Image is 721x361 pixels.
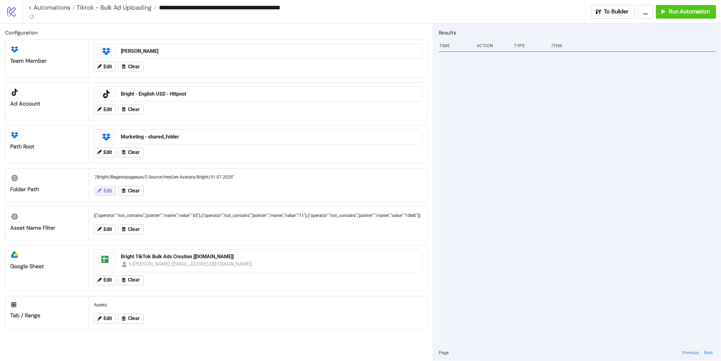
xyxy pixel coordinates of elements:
button: Edit [94,62,116,72]
span: Clear [128,188,140,194]
button: To Builder [591,5,635,19]
div: [PERSON_NAME] [121,48,418,55]
span: Clear [128,277,140,283]
button: Clear [118,186,144,196]
button: Clear [118,224,144,234]
button: Edit [94,224,116,234]
button: Edit [94,105,116,115]
div: Asset Name Filter [10,224,84,232]
span: Edit [103,227,112,232]
div: Item [551,40,716,52]
button: Clear [118,275,144,285]
div: Bright TikTok Bulk Ads Creation [[DOMAIN_NAME]] [121,253,418,260]
button: Edit [94,275,116,285]
span: Clear [128,107,140,112]
button: Clear [118,314,144,324]
div: Ad Account [10,100,84,107]
div: "/Bright/Видеопродакшн/2 Source/HeyGen Avatars/Bright/31.07.2025" [91,171,425,183]
div: Folder Path [10,186,84,193]
span: Edit [103,107,112,112]
div: Google Sheet [10,263,84,270]
span: To Builder [604,8,629,15]
span: Clear [128,227,140,232]
button: Next [702,349,715,356]
span: Page [439,349,449,356]
span: Clear [128,150,140,155]
button: Edit [94,314,116,324]
div: Marketing - shared_folder [121,133,418,140]
button: Run Automation [656,5,716,19]
div: s.[PERSON_NAME] ([EMAIL_ADDRESS][DOMAIN_NAME]) [129,260,253,268]
span: Edit [103,277,112,283]
span: Edit [103,64,112,70]
div: Team Member [10,57,84,65]
button: Clear [118,105,144,115]
span: Edit [103,150,112,155]
div: Bright - English USD - Httpool [121,91,418,97]
button: ... [638,5,653,19]
button: Previous [680,349,701,356]
span: Edit [103,188,112,194]
span: Edit [103,316,112,321]
button: Edit [94,147,116,157]
div: Path Root [10,143,84,150]
h2: Configuration [5,29,428,37]
div: Assets [91,299,425,311]
div: Action [476,40,509,52]
span: Clear [128,316,140,321]
div: [{"operator":"not_contains","pointer":"/name","value":"45"},{"operator":"not_contains","pointer":... [91,210,425,221]
div: Type [513,40,547,52]
div: Time [439,40,472,52]
div: Tab / Range [10,312,84,319]
span: Clear [128,64,140,70]
span: Tiktok - Bulk Ad Uploading [75,3,152,11]
button: Clear [118,147,144,157]
a: < Automations [29,4,75,11]
button: Edit [94,186,116,196]
span: Run Automation [669,8,710,15]
button: Clear [118,62,144,72]
a: Tiktok - Bulk Ad Uploading [75,4,156,11]
h2: Results [439,29,716,37]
